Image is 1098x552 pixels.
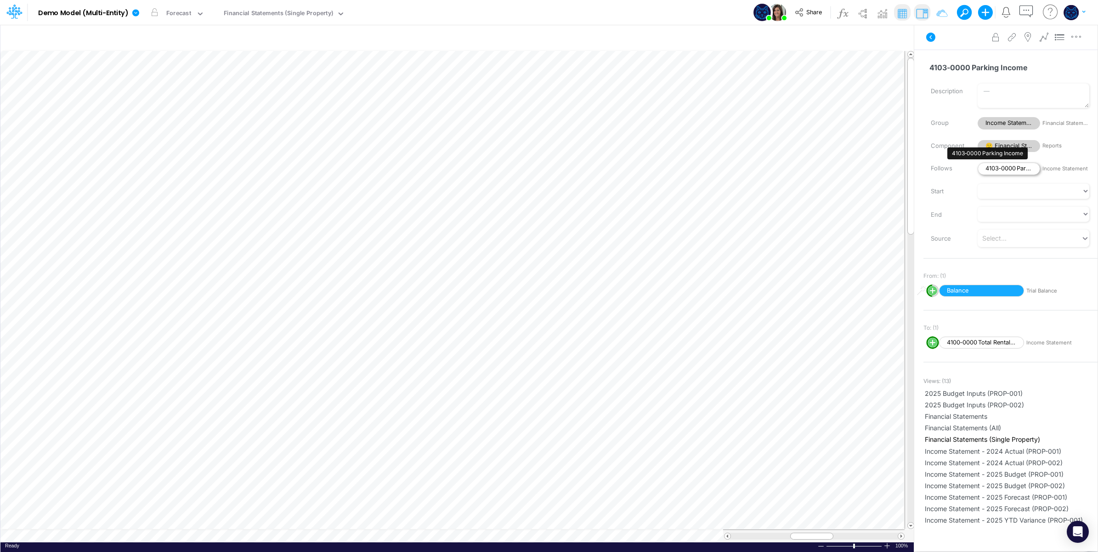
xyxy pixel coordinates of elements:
div: Zoom [826,542,883,549]
span: To: (1) [923,324,939,332]
label: End [924,207,971,223]
span: Ready [5,543,19,548]
span: From: (1) [923,272,946,280]
label: Source [924,231,971,247]
div: Forecast [166,9,191,19]
label: Follows [924,161,971,176]
a: Notifications [1001,7,1011,17]
div: Select... [982,233,1007,243]
svg: circle with outer border [926,336,939,349]
span: Income Statement [978,117,1040,130]
span: Share [806,8,822,15]
span: Reports [1042,142,1089,150]
svg: circle with outer border [926,284,939,297]
span: Income Statement - 2025 Forecast (PROP-002) [925,504,1096,513]
b: Demo Model (Multi-Entity) [38,9,128,17]
span: Income Statement - 2025 YTD Variance (PROP-001) [925,515,1096,525]
span: Income Statement - 2025 Budget (PROP-001) [925,469,1096,479]
span: Income Statement - 2025 Budget (PROP-002) [925,481,1096,490]
span: Income Statement - 2025 Forecast (PROP-001) [925,492,1096,502]
span: 🙂 Financial Statement [978,140,1040,152]
div: Financial Statements (Single Property) [224,9,333,19]
img: User Image Icon [753,4,771,21]
div: Zoom In [883,542,891,549]
span: Views: ( 13 ) [923,377,951,385]
span: Income Statement - 2024 Actual (PROP-002) [925,458,1096,468]
label: Description [924,84,971,99]
label: Component [924,138,971,154]
input: — Node name — [923,59,1090,76]
div: Zoom [853,544,855,548]
span: Financial Statements (Single Property) [925,434,1096,444]
span: 100% [895,542,909,549]
span: 4100‑0000 Total Rental Income [939,337,1024,349]
div: Zoom Out [817,543,825,550]
img: User Image Icon [769,4,786,21]
span: 2025 Budget Inputs (PROP-002) [925,400,1096,410]
div: 4103‑0000 Parking Income [947,147,1028,159]
span: Financial Statement [1042,119,1089,127]
span: Financial Statements [925,411,1096,421]
div: Open Intercom Messenger [1067,521,1089,543]
label: Group [924,115,971,131]
input: Type a title here [8,29,714,48]
button: Share [790,6,828,20]
div: Zoom level [895,542,909,549]
span: Income Statement - 2024 Actual (PROP-001) [925,446,1096,456]
span: 4103‑0000 Parking Income [978,163,1040,175]
div: In Ready mode [5,542,19,549]
span: Financial Statements (All) [925,423,1096,433]
span: Balance [939,285,1024,297]
span: Income Statement [1042,165,1089,173]
span: 2025 Budget Inputs (PROP-001) [925,389,1096,398]
label: Start [924,184,971,199]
